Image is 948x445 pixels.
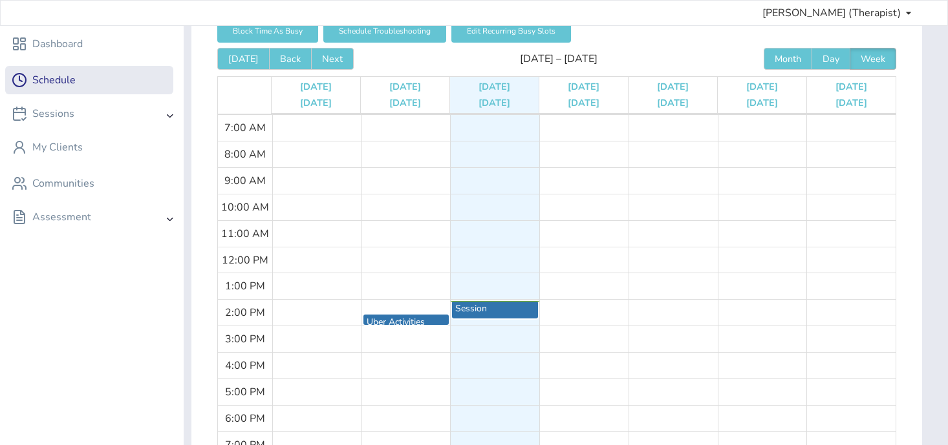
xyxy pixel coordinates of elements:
button: [DATE] [217,48,270,70]
span: [DATE] [746,96,778,109]
button: [DATE][DATE] [835,77,867,113]
button: [DATE][DATE] [389,77,421,113]
img: angle-right.svg [167,218,174,222]
span: 3:00 PM [222,332,268,346]
span: [DATE] [479,80,510,93]
span: [DATE] [389,80,421,93]
button: [DATE][DATE] [568,77,599,113]
button: Day [812,48,850,70]
span: 12:00 PM [219,253,272,267]
button: [DATE][DATE] [746,77,778,113]
button: Edit Recurring Busy Slots [451,19,571,43]
button: Week [850,48,896,70]
div: My Clients [32,140,83,155]
span: [DATE] [568,80,599,93]
span: [DATE] [568,96,599,109]
button: Month [764,48,812,70]
span: 8:00 AM [221,147,269,161]
button: [DATE][DATE] [300,77,332,113]
span: 11:00 AM [218,227,272,241]
div: Dashboard [32,36,83,52]
span: [PERSON_NAME] (Therapist) [762,5,901,21]
div: 2:00 PM – 2:45 PM: Session [451,300,539,320]
div: Communities [32,176,94,191]
button: [DATE][DATE] [657,77,689,113]
button: Next [311,48,354,70]
span: 9:00 AM [221,174,269,188]
div: Session [455,302,535,315]
span: 5:00 PM [222,385,268,399]
img: angle-right.svg [167,114,174,118]
div: Schedule [32,72,76,88]
span: [DATE] [835,96,867,109]
span: [DATE] [389,96,421,109]
span: 2:00 PM [222,305,268,320]
div: Assessment [12,211,91,223]
span: [DATE] [657,96,689,109]
span: [DATE] [835,80,867,93]
span: [DATE] [746,80,778,93]
span: [DATE] [300,96,332,109]
span: 1:00 PM [222,279,268,293]
button: Back [269,48,312,70]
span: 10:00 AM [218,200,272,214]
span: 6:00 PM [222,411,268,426]
span: [DATE] [479,96,510,109]
button: Block Time As Busy [217,19,318,43]
button: [DATE][DATE] [479,77,510,113]
span: [DATE] [300,80,332,93]
span: 7:00 AM [221,121,269,135]
span: [DATE] – [DATE] [354,51,764,67]
span: 4:00 PM [222,358,268,373]
div: Uber Activities [367,316,446,329]
span: [DATE] [657,80,689,93]
button: Schedule Troubleshooting [323,19,446,43]
div: Sessions [12,107,74,120]
div: 2:30 PM – 3:00 PM: Uber Activities [362,313,451,326]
